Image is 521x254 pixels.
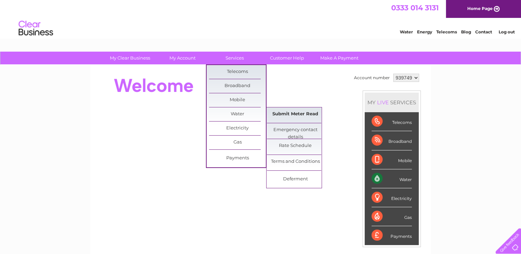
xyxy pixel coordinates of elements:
a: Terms and Conditions [267,155,324,169]
a: Gas [209,136,266,149]
a: Services [206,52,263,64]
div: MY SERVICES [365,93,419,112]
a: Energy [417,29,432,34]
a: Deferment [267,172,324,186]
a: Electricity [209,121,266,135]
a: Submit Meter Read [267,107,324,121]
div: Mobile [372,150,412,169]
a: My Account [154,52,211,64]
div: LIVE [376,99,390,106]
a: Emergency contact details [267,123,324,137]
div: Telecoms [372,112,412,131]
div: Gas [372,207,412,226]
a: Water [400,29,413,34]
div: Payments [372,226,412,245]
div: Clear Business is a trading name of Verastar Limited (registered in [GEOGRAPHIC_DATA] No. 3667643... [98,4,424,33]
a: Broadband [209,79,266,93]
a: Make A Payment [311,52,368,64]
img: logo.png [18,18,53,39]
a: Contact [475,29,492,34]
a: 0333 014 3131 [391,3,439,12]
div: Water [372,169,412,188]
a: Blog [461,29,471,34]
a: Log out [498,29,514,34]
a: My Clear Business [102,52,158,64]
a: Customer Help [259,52,315,64]
td: Account number [352,72,392,84]
a: Water [209,107,266,121]
div: Broadband [372,131,412,150]
a: Mobile [209,93,266,107]
a: Telecoms [209,65,266,79]
a: Rate Schedule [267,139,324,153]
div: Electricity [372,188,412,207]
a: Payments [209,151,266,165]
a: Telecoms [436,29,457,34]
